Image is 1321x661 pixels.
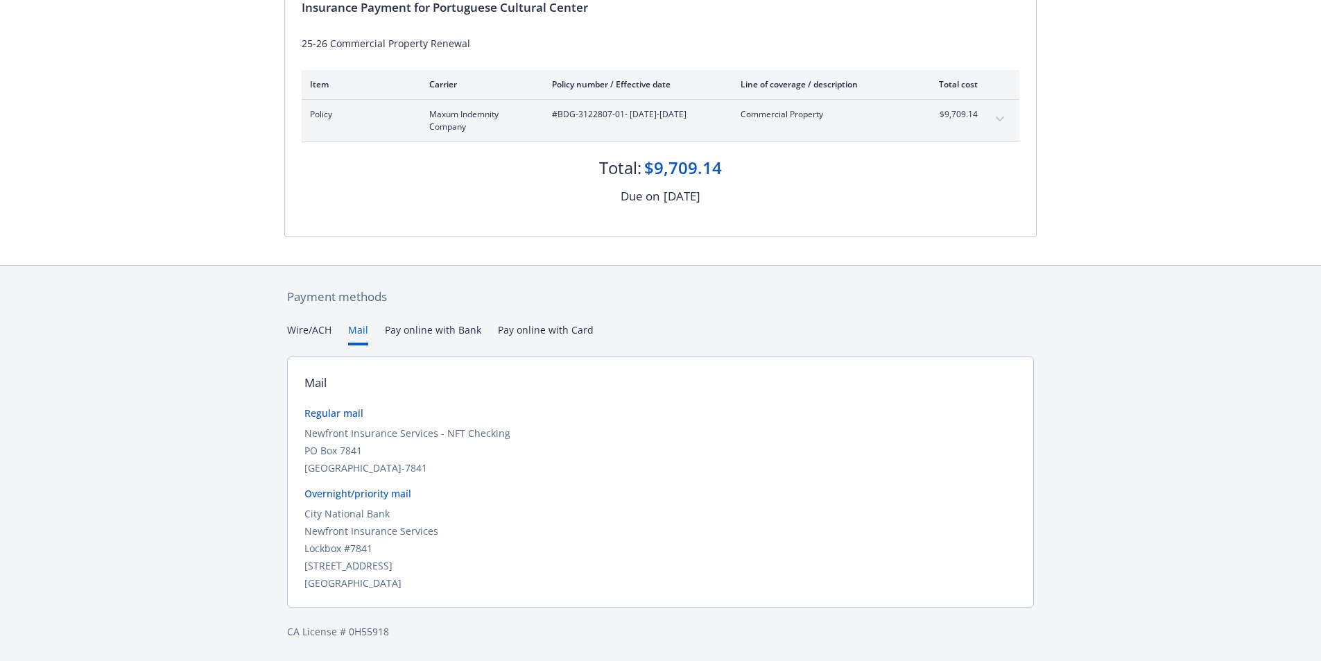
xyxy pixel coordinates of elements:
div: [STREET_ADDRESS] [304,558,1017,573]
button: Mail [348,323,368,345]
div: 25-26 Commercial Property Renewal [302,36,1019,51]
div: Newfront Insurance Services [304,524,1017,538]
div: [DATE] [664,187,700,205]
div: CA License # 0H55918 [287,624,1034,639]
span: Policy [310,108,407,121]
div: [GEOGRAPHIC_DATA] [304,576,1017,590]
div: Regular mail [304,406,1017,420]
div: Item [310,78,407,90]
div: Line of coverage / description [741,78,904,90]
span: Maxum Indemnity Company [429,108,530,133]
button: Pay online with Bank [385,323,481,345]
div: Policy number / Effective date [552,78,718,90]
span: Commercial Property [741,108,904,121]
div: Newfront Insurance Services - NFT Checking [304,426,1017,440]
button: Wire/ACH [287,323,331,345]
div: Payment methods [287,288,1034,306]
div: Total cost [926,78,978,90]
div: $9,709.14 [644,156,722,180]
div: Lockbox #7841 [304,541,1017,556]
div: Mail [304,374,327,392]
div: PolicyMaxum Indemnity Company#BDG-3122807-01- [DATE]-[DATE]Commercial Property$9,709.14expand con... [302,100,1019,141]
div: Overnight/priority mail [304,486,1017,501]
span: #BDG-3122807-01 - [DATE]-[DATE] [552,108,718,121]
button: expand content [989,108,1011,130]
button: Pay online with Card [498,323,594,345]
div: Total: [599,156,641,180]
div: Due on [621,187,659,205]
div: Carrier [429,78,530,90]
div: PO Box 7841 [304,443,1017,458]
span: $9,709.14 [926,108,978,121]
div: City National Bank [304,506,1017,521]
div: [GEOGRAPHIC_DATA]-7841 [304,461,1017,475]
